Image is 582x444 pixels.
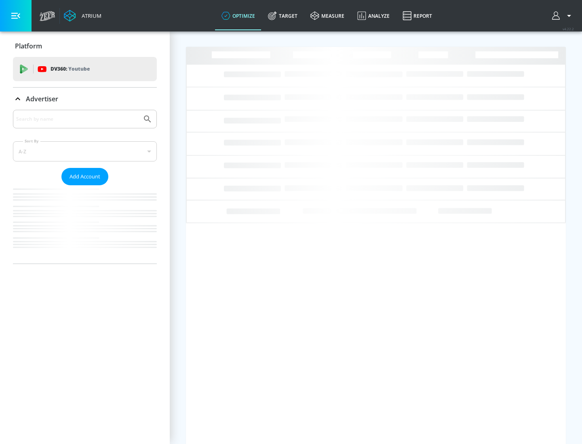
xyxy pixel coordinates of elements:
nav: list of Advertiser [13,185,157,264]
a: Analyze [351,1,396,30]
label: Sort By [23,138,40,144]
p: Advertiser [26,94,58,103]
div: Advertiser [13,110,157,264]
a: optimize [215,1,261,30]
div: DV360: Youtube [13,57,157,81]
a: Atrium [64,10,101,22]
p: Platform [15,42,42,50]
span: v 4.22.2 [563,27,574,31]
input: Search by name [16,114,139,124]
div: Advertiser [13,88,157,110]
a: Report [396,1,439,30]
div: Atrium [78,12,101,19]
a: Target [261,1,304,30]
div: A-Z [13,141,157,161]
a: measure [304,1,351,30]
p: Youtube [68,65,90,73]
div: Platform [13,35,157,57]
span: Add Account [70,172,100,181]
p: DV360: [51,65,90,73]
button: Add Account [61,168,108,185]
